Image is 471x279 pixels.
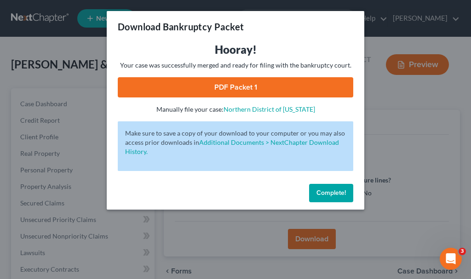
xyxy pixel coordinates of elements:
a: Additional Documents > NextChapter Download History. [125,138,339,155]
h3: Hooray! [118,42,353,57]
a: PDF Packet 1 [118,77,353,97]
iframe: Intercom live chat [440,248,462,270]
a: Northern District of [US_STATE] [224,105,315,113]
button: Complete! [309,184,353,202]
span: 3 [459,248,466,255]
span: Complete! [316,189,346,197]
p: Your case was successfully merged and ready for filing with the bankruptcy court. [118,61,353,70]
p: Make sure to save a copy of your download to your computer or you may also access prior downloads in [125,129,346,156]
p: Manually file your case: [118,105,353,114]
h3: Download Bankruptcy Packet [118,20,244,33]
